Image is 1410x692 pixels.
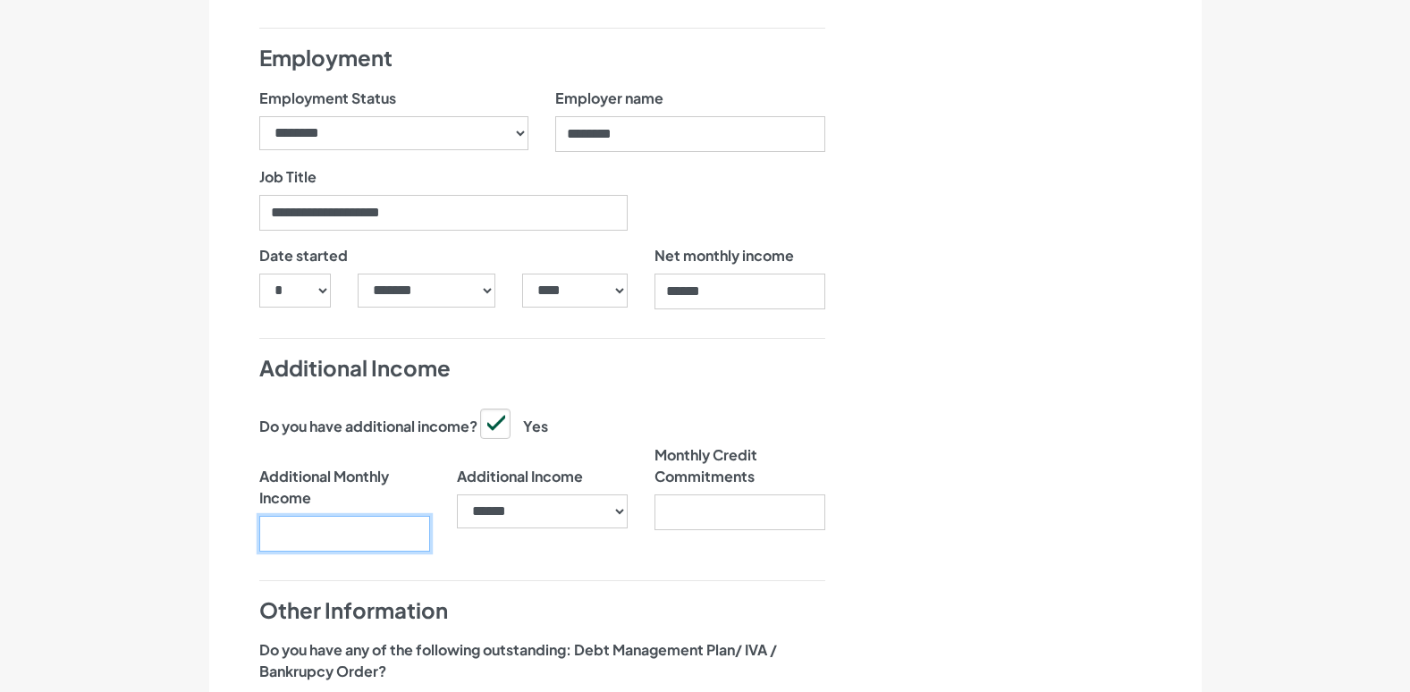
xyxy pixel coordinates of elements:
[654,444,825,487] label: Monthly Credit Commitments
[480,409,548,437] label: Yes
[654,245,794,266] label: Net monthly income
[259,166,317,188] label: Job Title
[259,416,477,437] label: Do you have additional income?
[259,88,396,109] label: Employment Status
[555,88,663,109] label: Employer name
[259,245,348,266] label: Date started
[259,353,825,384] h4: Additional Income
[457,444,583,487] label: Additional Income
[259,444,430,509] label: Additional Monthly Income
[259,639,825,682] label: Do you have any of the following outstanding: Debt Management Plan/ IVA / Bankrupcy Order?
[259,43,825,73] h4: Employment
[259,595,825,626] h4: Other Information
